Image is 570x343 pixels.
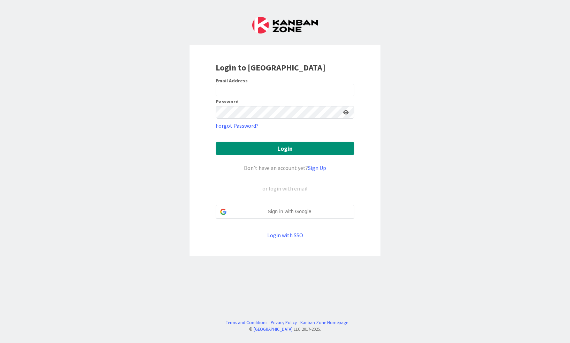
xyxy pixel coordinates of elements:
a: Login with SSO [267,232,303,239]
a: Kanban Zone Homepage [300,319,348,326]
div: © LLC 2017- 2025 . [222,326,348,333]
button: Login [216,142,354,155]
img: Kanban Zone [252,17,318,33]
div: Don’t have an account yet? [216,164,354,172]
a: Forgot Password? [216,121,259,130]
a: Privacy Policy [271,319,297,326]
a: Terms and Conditions [226,319,267,326]
a: Sign Up [308,164,326,171]
div: or login with email [261,184,309,193]
a: [GEOGRAPHIC_DATA] [254,326,293,332]
label: Password [216,99,239,104]
span: Sign in with Google [229,208,350,215]
b: Login to [GEOGRAPHIC_DATA] [216,62,325,73]
label: Email Address [216,77,248,84]
div: Sign in with Google [216,205,354,219]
